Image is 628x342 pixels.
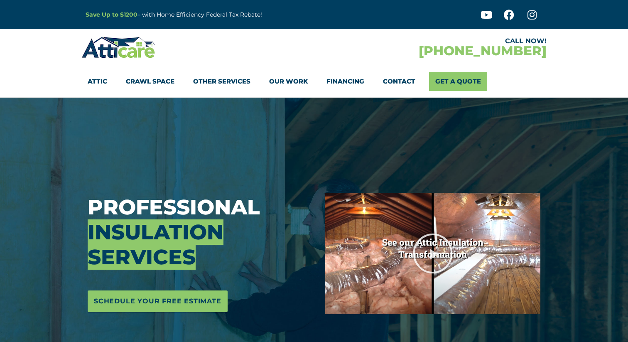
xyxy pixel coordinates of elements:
div: CALL NOW! [314,38,547,44]
span: Insulation Services [88,219,223,270]
nav: Menu [88,72,540,91]
div: Play Video [412,233,454,274]
a: Other Services [193,72,250,91]
a: Financing [326,72,364,91]
a: Attic [88,72,107,91]
a: Schedule Your Free Estimate [88,290,228,312]
a: Crawl Space [126,72,174,91]
p: – with Home Efficiency Federal Tax Rebate! [86,10,355,20]
span: Schedule Your Free Estimate [94,295,221,308]
a: Contact [383,72,415,91]
a: Our Work [269,72,308,91]
h3: Professional [88,195,313,270]
a: Get A Quote [429,72,487,91]
a: Save Up to $1200 [86,11,137,18]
